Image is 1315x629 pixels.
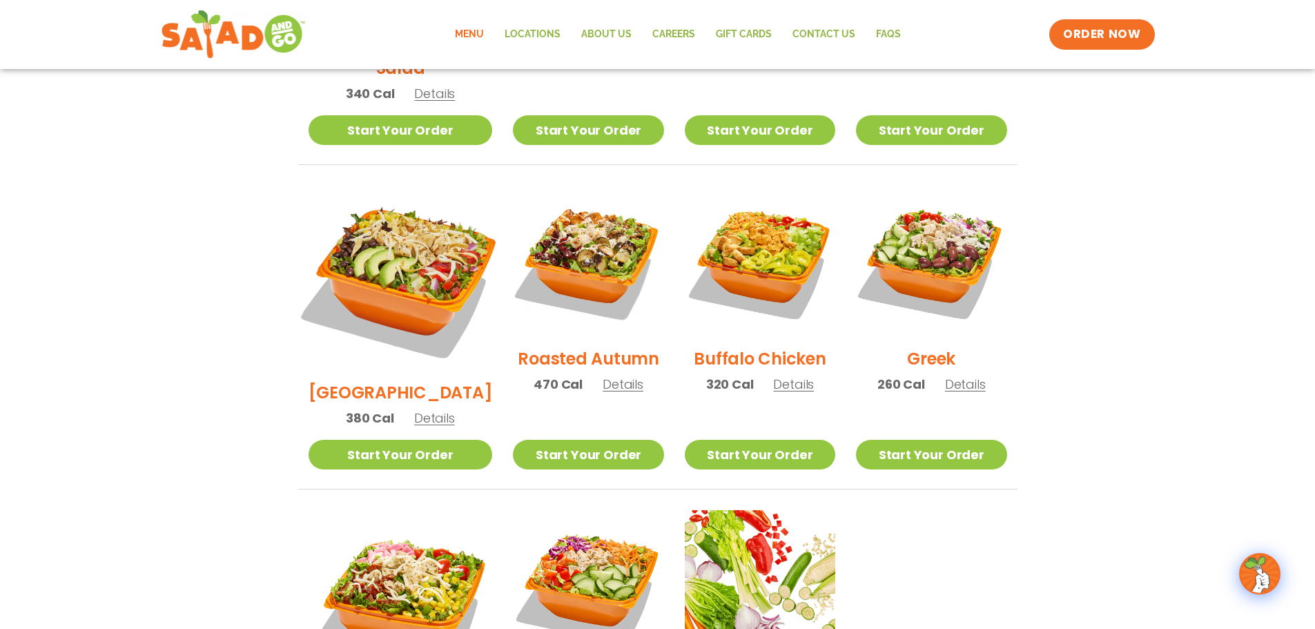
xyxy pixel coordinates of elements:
[309,380,493,405] h2: [GEOGRAPHIC_DATA]
[856,115,1006,145] a: Start Your Order
[1240,554,1279,593] img: wpChatIcon
[161,7,306,62] img: new-SAG-logo-768×292
[414,85,455,102] span: Details
[414,409,455,427] span: Details
[694,347,826,371] h2: Buffalo Chicken
[907,347,955,371] h2: Greek
[685,440,835,470] a: Start Your Order
[571,19,642,50] a: About Us
[685,115,835,145] a: Start Your Order
[782,19,866,50] a: Contact Us
[1049,19,1154,50] a: ORDER NOW
[685,186,835,336] img: Product photo for Buffalo Chicken Salad
[445,19,494,50] a: Menu
[494,19,571,50] a: Locations
[945,376,986,393] span: Details
[705,19,782,50] a: GIFT CARDS
[518,347,659,371] h2: Roasted Autumn
[773,376,814,393] span: Details
[513,440,663,470] a: Start Your Order
[346,409,394,427] span: 380 Cal
[866,19,911,50] a: FAQs
[534,375,583,394] span: 470 Cal
[309,440,493,470] a: Start Your Order
[1063,26,1140,43] span: ORDER NOW
[513,186,663,336] img: Product photo for Roasted Autumn Salad
[292,170,508,386] img: Product photo for BBQ Ranch Salad
[642,19,705,50] a: Careers
[346,84,395,103] span: 340 Cal
[856,186,1006,336] img: Product photo for Greek Salad
[877,375,925,394] span: 260 Cal
[309,115,493,145] a: Start Your Order
[856,440,1006,470] a: Start Your Order
[513,115,663,145] a: Start Your Order
[445,19,911,50] nav: Menu
[706,375,754,394] span: 320 Cal
[603,376,643,393] span: Details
